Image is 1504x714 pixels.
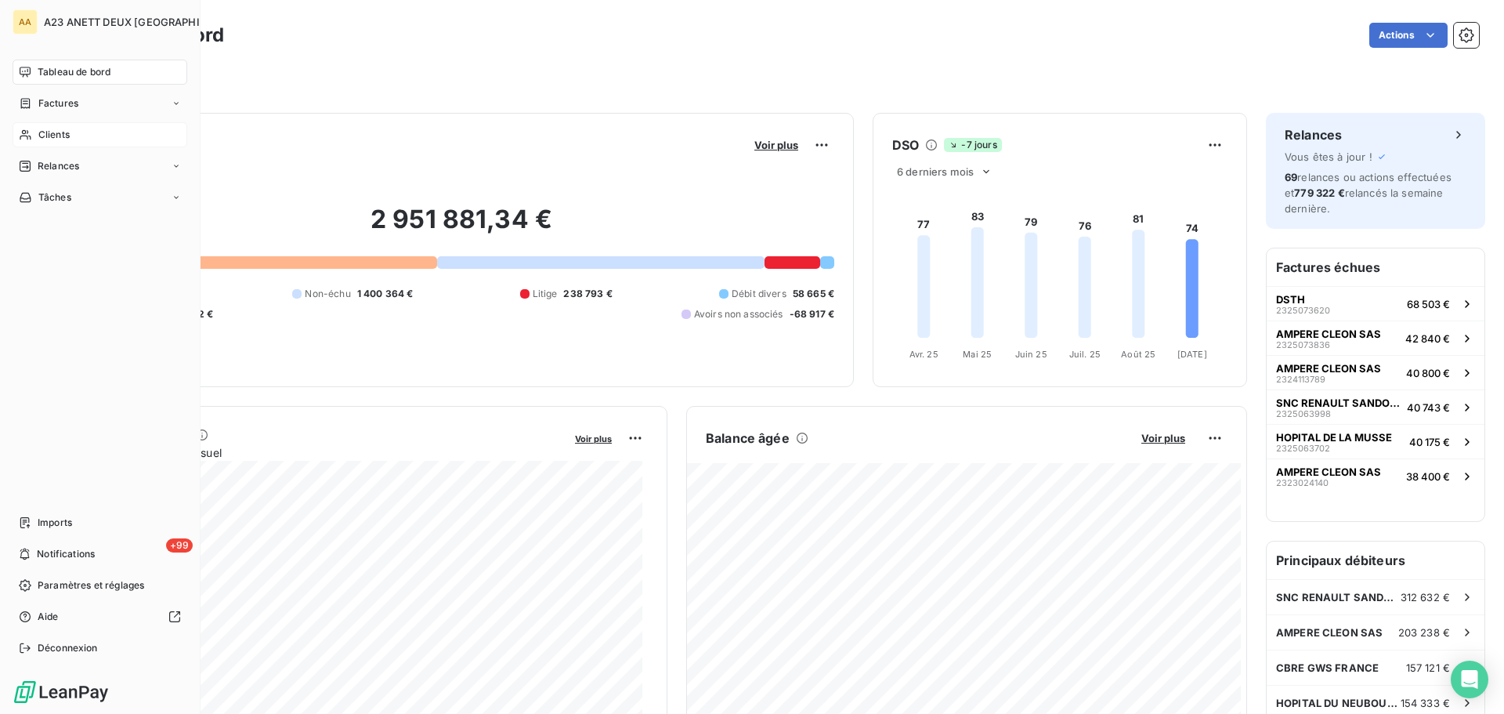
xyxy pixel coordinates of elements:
[1276,306,1330,315] span: 2325073620
[1406,470,1450,483] span: 38 400 €
[533,287,558,301] span: Litige
[1276,340,1330,350] span: 2325073836
[38,578,144,593] span: Paramètres et réglages
[37,547,95,561] span: Notifications
[38,190,71,205] span: Tâches
[944,138,1001,152] span: -7 jours
[793,287,834,301] span: 58 665 €
[570,431,616,445] button: Voir plus
[1267,542,1484,579] h6: Principaux débiteurs
[89,444,564,461] span: Chiffre d'affaires mensuel
[897,165,974,178] span: 6 derniers mois
[1407,401,1450,414] span: 40 743 €
[1407,298,1450,310] span: 68 503 €
[1276,431,1392,444] span: HOPITAL DE LA MUSSE
[750,138,803,152] button: Voir plus
[1276,397,1401,409] span: SNC RENAULT SANDOUVILLE
[13,604,187,629] a: Aide
[1069,349,1101,360] tspan: Juil. 25
[1267,248,1484,286] h6: Factures échues
[1015,349,1047,360] tspan: Juin 25
[1276,591,1401,603] span: SNC RENAULT SANDOUVILLE
[892,136,919,154] h6: DSO
[38,516,72,530] span: Imports
[1401,591,1450,603] span: 312 632 €
[1276,444,1330,453] span: 2325063702
[44,16,242,28] span: A23 ANETT DEUX [GEOGRAPHIC_DATA]
[1285,125,1342,144] h6: Relances
[1121,349,1155,360] tspan: Août 25
[1267,424,1484,458] button: HOPITAL DE LA MUSSE232506370240 175 €
[38,610,59,624] span: Aide
[1276,293,1305,306] span: DSTH
[1267,321,1484,355] button: AMPERE CLEON SAS232507383642 840 €
[89,204,834,251] h2: 2 951 881,34 €
[1409,436,1450,448] span: 40 175 €
[1276,409,1331,419] span: 2325063998
[1398,626,1450,639] span: 203 238 €
[1276,375,1325,384] span: 2324113789
[1137,431,1190,445] button: Voir plus
[166,538,193,553] span: +99
[1294,187,1344,199] span: 779 322 €
[1276,328,1381,340] span: AMPERE CLEON SAS
[1276,626,1383,639] span: AMPERE CLEON SAS
[38,159,79,173] span: Relances
[305,287,350,301] span: Non-échu
[13,9,38,34] div: AA
[909,349,938,360] tspan: Avr. 25
[1285,171,1452,215] span: relances ou actions effectuées et relancés la semaine dernière.
[563,287,612,301] span: 238 793 €
[790,307,834,321] span: -68 917 €
[1406,367,1450,379] span: 40 800 €
[1285,171,1297,183] span: 69
[1267,355,1484,390] button: AMPERE CLEON SAS232411378940 800 €
[1267,286,1484,321] button: DSTH232507362068 503 €
[1276,478,1329,487] span: 2323024140
[1451,661,1488,698] div: Open Intercom Messenger
[1276,697,1401,709] span: HOPITAL DU NEUBOURG
[1406,661,1450,674] span: 157 121 €
[1285,150,1372,163] span: Vous êtes à jour !
[732,287,786,301] span: Débit divers
[1405,332,1450,345] span: 42 840 €
[38,65,110,79] span: Tableau de bord
[1401,697,1450,709] span: 154 333 €
[1369,23,1448,48] button: Actions
[1267,390,1484,424] button: SNC RENAULT SANDOUVILLE232506399840 743 €
[1276,362,1381,375] span: AMPERE CLEON SAS
[38,96,78,111] span: Factures
[1276,661,1379,674] span: CBRE GWS FRANCE
[1267,458,1484,493] button: AMPERE CLEON SAS232302414038 400 €
[1177,349,1207,360] tspan: [DATE]
[38,128,70,142] span: Clients
[754,139,798,151] span: Voir plus
[38,641,98,655] span: Déconnexion
[706,429,790,448] h6: Balance âgée
[1276,466,1381,478] span: AMPERE CLEON SAS
[13,680,110,705] img: Logo LeanPay
[963,349,992,360] tspan: Mai 25
[1141,432,1185,444] span: Voir plus
[694,307,783,321] span: Avoirs non associés
[357,287,414,301] span: 1 400 364 €
[575,433,612,444] span: Voir plus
